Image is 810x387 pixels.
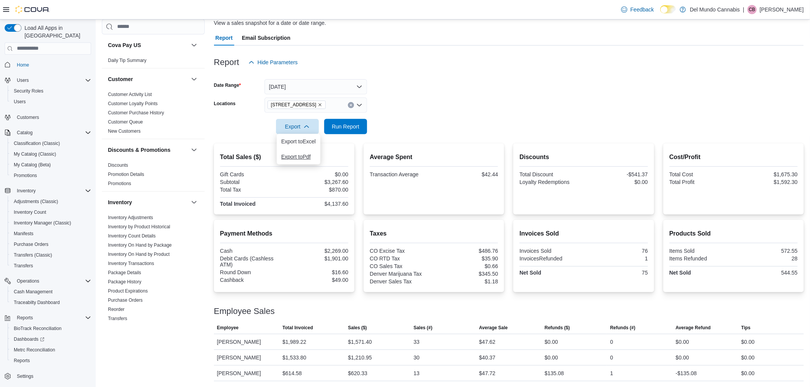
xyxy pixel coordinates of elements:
[413,337,420,346] div: 33
[277,134,320,149] button: Export toExcel
[8,138,94,149] button: Classification (Classic)
[108,128,140,134] a: New Customers
[8,207,94,218] button: Inventory Count
[17,278,39,284] span: Operations
[14,140,60,146] span: Classification (Classic)
[436,271,498,277] div: $345.50
[11,250,91,260] span: Transfers (Classic)
[17,188,36,194] span: Inventory
[220,248,283,254] div: Cash
[519,270,541,276] strong: Net Sold
[545,325,570,331] span: Refunds ($)
[220,171,283,177] div: Gift Cards
[370,271,433,277] div: Denver Marijuana Tax
[220,179,283,185] div: Subtotal
[735,179,798,185] div: $1,592.30
[268,101,326,109] span: 2394 S Broadway
[108,92,152,97] a: Customer Activity List
[610,369,613,378] div: 1
[214,307,275,316] h3: Employee Sales
[11,150,59,159] a: My Catalog (Classic)
[108,260,154,267] span: Inventory Transactions
[17,315,33,321] span: Reports
[108,119,143,125] span: Customer Queue
[214,58,239,67] h3: Report
[11,197,91,206] span: Adjustments (Classic)
[2,371,94,382] button: Settings
[108,224,170,229] a: Inventory by Product Historical
[14,128,36,137] button: Catalog
[108,252,170,257] a: Inventory On Hand by Product
[8,218,94,228] button: Inventory Manager (Classic)
[102,161,205,191] div: Discounts & Promotions
[286,171,348,177] div: $0.00
[286,179,348,185] div: $3,267.60
[2,112,94,123] button: Customers
[214,334,279,350] div: [PERSON_NAME]
[11,324,91,333] span: BioTrack Reconciliation
[283,353,306,362] div: $1,533.80
[348,369,367,378] div: $620.33
[102,213,205,326] div: Inventory
[519,153,648,162] h2: Discounts
[214,350,279,365] div: [PERSON_NAME]
[108,251,170,257] span: Inventory On Hand by Product
[413,353,420,362] div: 30
[8,86,94,96] button: Security Roles
[108,163,128,168] a: Discounts
[14,276,42,286] button: Operations
[189,41,199,50] button: Cova Pay US
[676,353,689,362] div: $0.00
[348,325,367,331] span: Sales ($)
[332,123,359,130] span: Run Report
[14,220,71,226] span: Inventory Manager (Classic)
[413,325,432,331] span: Sales (#)
[670,270,691,276] strong: Net Sold
[11,229,36,238] a: Manifests
[281,154,316,160] span: Export to Pdf
[370,248,433,254] div: CO Excise Tax
[108,146,170,154] h3: Discounts & Promotions
[585,248,648,254] div: 76
[258,59,298,66] span: Hide Parameters
[2,127,94,138] button: Catalog
[17,62,29,68] span: Home
[324,119,367,134] button: Run Report
[741,353,755,362] div: $0.00
[14,276,91,286] span: Operations
[370,229,498,238] h2: Taxes
[735,248,798,254] div: 572.55
[108,146,188,154] button: Discounts & Promotions
[17,114,39,120] span: Customers
[11,287,56,296] a: Cash Management
[14,313,91,322] span: Reports
[14,209,46,215] span: Inventory Count
[585,171,648,177] div: -$541.37
[690,5,740,14] p: Del Mundo Cannabis
[676,337,689,346] div: $0.00
[17,77,29,83] span: Users
[214,82,241,88] label: Date Range
[741,337,755,346] div: $0.00
[610,337,613,346] div: 0
[108,279,141,285] span: Package History
[11,218,74,228] a: Inventory Manager (Classic)
[8,345,94,355] button: Metrc Reconciliation
[670,248,732,254] div: Items Sold
[11,139,91,148] span: Classification (Classic)
[286,248,348,254] div: $2,269.00
[348,102,354,108] button: Clear input
[8,228,94,239] button: Manifests
[108,101,158,106] a: Customer Loyalty Points
[8,239,94,250] button: Purchase Orders
[14,172,37,179] span: Promotions
[271,101,317,109] span: [STREET_ADDRESS]
[245,55,301,70] button: Hide Parameters
[610,325,635,331] span: Refunds (#)
[660,5,676,13] input: Dark Mode
[189,198,199,207] button: Inventory
[216,30,233,46] span: Report
[283,337,306,346] div: $1,989.22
